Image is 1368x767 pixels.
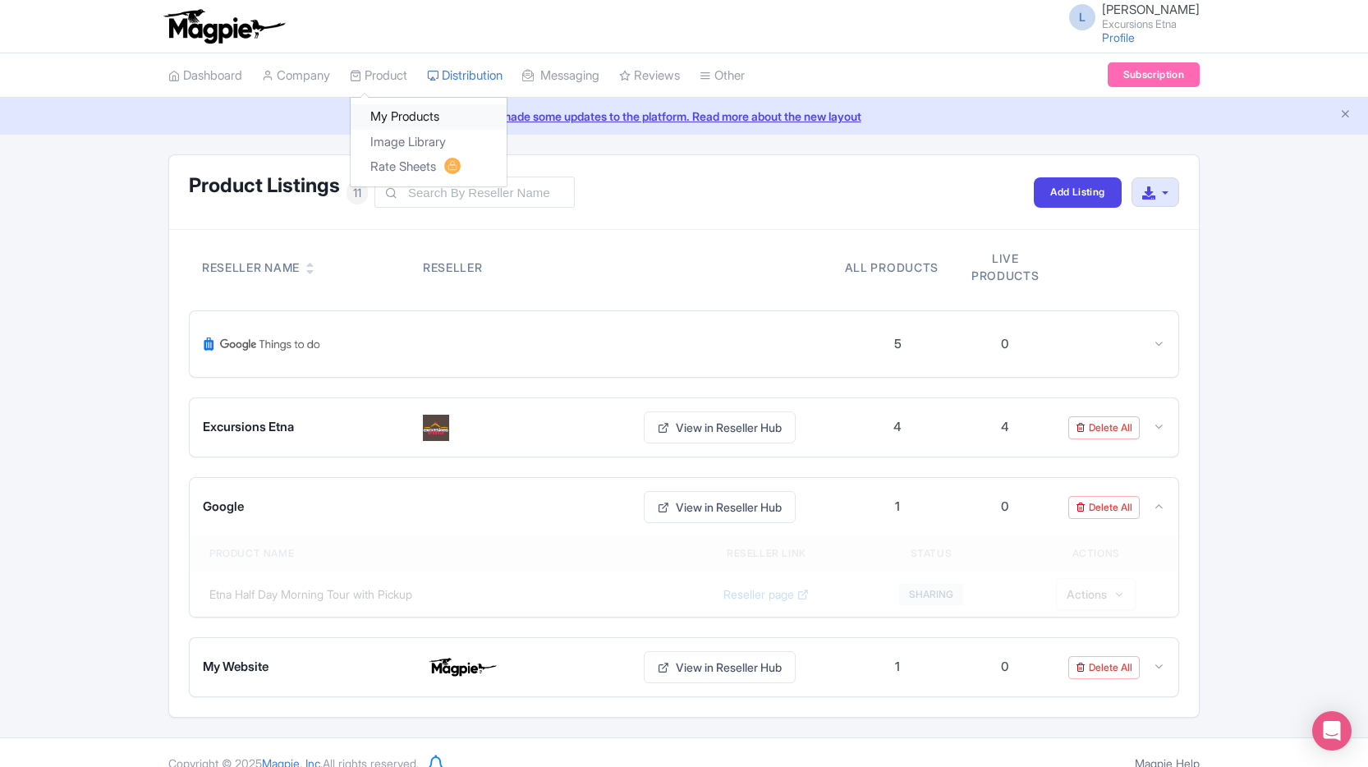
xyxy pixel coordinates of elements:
[203,498,244,517] span: Google
[1001,498,1008,517] div: 0
[1068,656,1140,679] a: Delete All
[893,418,902,437] div: 4
[168,53,242,99] a: Dashboard
[644,491,796,523] a: View in Reseller Hub
[1069,4,1095,30] span: L
[1102,2,1200,17] span: [PERSON_NAME]
[203,324,321,364] img: Google Things To Do
[895,498,900,517] div: 1
[644,651,796,683] a: View in Reseller Hub
[189,175,340,196] h1: Product Listings
[10,108,1358,125] a: We made some updates to the platform. Read more about the new layout
[1068,496,1140,519] a: Delete All
[895,658,900,677] div: 1
[845,259,939,276] div: All products
[203,418,294,437] span: Excursions Etna
[1102,30,1135,44] a: Profile
[351,104,507,130] a: My Products
[203,658,269,677] span: My Website
[1068,416,1140,439] a: Delete All
[894,335,902,354] div: 5
[347,181,368,204] span: 11
[1001,418,1009,437] div: 4
[374,177,575,208] input: Search By Reseller Name
[958,250,1052,284] div: Live products
[427,53,503,99] a: Distribution
[1102,19,1200,30] small: Excursions Etna
[1059,3,1200,30] a: L [PERSON_NAME] Excursions Etna
[700,53,745,99] a: Other
[351,130,507,155] a: Image Library
[350,53,407,99] a: Product
[351,154,507,180] a: Rate Sheets
[262,53,330,99] a: Company
[202,259,300,276] div: Reseller Name
[1001,335,1008,354] div: 0
[1001,658,1008,677] div: 0
[423,415,449,441] img: Excursions Etna
[1312,711,1352,751] div: Open Intercom Messenger
[644,411,796,443] a: View in Reseller Hub
[1034,177,1121,208] a: Add Listing
[1339,106,1352,125] button: Close announcement
[160,8,287,44] img: logo-ab69f6fb50320c5b225c76a69d11143b.png
[619,53,680,99] a: Reviews
[423,259,624,276] div: Reseller
[522,53,599,99] a: Messaging
[1108,62,1200,87] a: Subscription
[423,654,502,681] img: My Website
